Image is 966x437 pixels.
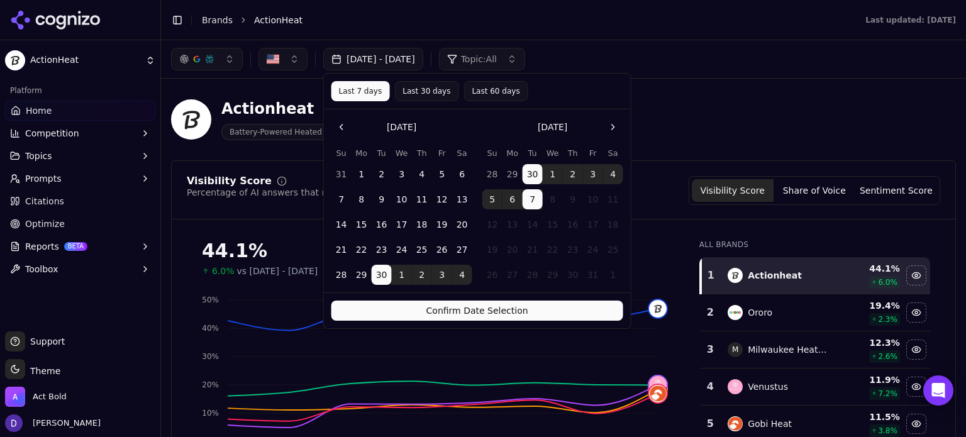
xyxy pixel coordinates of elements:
button: Friday, September 26th, 2025 [432,240,452,260]
button: Last 60 days [464,81,528,101]
th: Tuesday [372,147,392,159]
button: Monday, October 6th, 2025, selected [502,189,523,209]
button: Tuesday, September 23rd, 2025 [372,240,392,260]
button: Sunday, August 31st, 2025 [331,164,352,184]
button: Monday, September 22nd, 2025 [352,240,372,260]
button: Wednesday, September 3rd, 2025 [392,164,412,184]
th: Thursday [563,147,583,159]
tr: 4venustusVenustus11.9%7.2%Hide venustus data [701,368,930,406]
nav: breadcrumb [202,14,840,26]
button: Thursday, September 18th, 2025 [412,214,432,235]
tspan: 10% [202,409,219,418]
button: Hide ororo data [906,302,926,323]
button: Last 30 days [394,81,458,101]
th: Wednesday [392,147,412,159]
div: Actionheat [748,269,802,282]
table: October 2025 [482,147,623,285]
span: [PERSON_NAME] [28,418,101,429]
button: Sunday, September 21st, 2025 [331,240,352,260]
button: Monday, September 29th, 2025 [352,265,372,285]
button: Wednesday, October 1st, 2025, selected [392,265,412,285]
tr: 3MMilwaukee Heated Gear12.3%2.6%Hide milwaukee heated gear data [701,331,930,368]
button: Tuesday, September 30th, 2025, selected [523,164,543,184]
img: ororo [728,305,743,320]
div: Milwaukee Heated Gear [748,343,831,356]
div: 3 [706,342,715,357]
span: 6.0 % [878,277,897,287]
button: Visibility Score [692,179,774,202]
button: Friday, October 3rd, 2025, selected [583,164,603,184]
button: Thursday, October 2nd, 2025, selected [412,265,432,285]
img: David White [5,414,23,432]
div: 11.5 % [841,411,900,423]
button: Wednesday, September 10th, 2025 [392,189,412,209]
th: Sunday [331,147,352,159]
button: Monday, September 8th, 2025 [352,189,372,209]
div: Visibility Score [187,176,272,186]
button: Monday, September 29th, 2025 [502,164,523,184]
span: Reports [25,240,59,253]
button: Thursday, September 4th, 2025 [412,164,432,184]
span: Competition [25,127,79,140]
span: ActionHeat [254,14,303,26]
div: Gobi Heat [748,418,792,430]
img: actionheat [728,268,743,283]
div: Venustus [748,380,788,393]
div: Platform [5,80,155,101]
span: Battery-Powered Heated Apparel [221,124,362,140]
img: gobi heat [649,385,667,402]
span: Act Bold [33,391,67,402]
div: Ororo [748,306,772,319]
button: Tuesday, September 9th, 2025 [372,189,392,209]
span: BETA [64,242,87,251]
button: ReportsBETA [5,236,155,257]
th: Monday [352,147,372,159]
th: Wednesday [543,147,563,159]
div: Percentage of AI answers that mention your brand [187,186,409,199]
div: 44.1% [202,240,674,262]
button: Sunday, October 5th, 2025, selected [482,189,502,209]
button: Wednesday, September 24th, 2025 [392,240,412,260]
th: Monday [502,147,523,159]
img: venustus [649,376,667,394]
table: September 2025 [331,147,472,285]
button: Go to the Next Month [603,117,623,137]
button: Thursday, September 25th, 2025 [412,240,432,260]
button: Competition [5,123,155,143]
span: 2.3 % [878,314,897,324]
button: Topics [5,146,155,166]
span: Toolbox [25,263,58,275]
button: Sentiment Score [855,179,937,202]
button: Tuesday, September 2nd, 2025 [372,164,392,184]
span: Support [25,335,65,348]
button: Saturday, October 4th, 2025, selected [603,164,623,184]
th: Saturday [452,147,472,159]
img: ActionHeat [171,99,211,140]
button: Sunday, September 28th, 2025 [482,164,502,184]
button: Hide gobi heat data [906,414,926,434]
button: Prompts [5,169,155,189]
button: Tuesday, September 16th, 2025 [372,214,392,235]
span: Topic: All [461,53,497,65]
img: Act Bold [5,387,25,407]
a: Home [5,101,155,121]
img: ActionHeat [5,50,25,70]
button: Saturday, September 27th, 2025 [452,240,472,260]
tspan: 20% [202,380,219,389]
button: Tuesday, September 30th, 2025, selected [372,265,392,285]
button: Go to the Previous Month [331,117,352,137]
div: 11.9 % [841,373,900,386]
button: Hide milwaukee heated gear data [906,340,926,360]
button: Wednesday, October 1st, 2025, selected [543,164,563,184]
button: Friday, September 19th, 2025 [432,214,452,235]
button: Saturday, September 6th, 2025 [452,164,472,184]
a: Citations [5,191,155,211]
img: gobi heat [728,416,743,431]
button: Thursday, September 11th, 2025 [412,189,432,209]
div: 5 [706,416,715,431]
button: Sunday, September 28th, 2025 [331,265,352,285]
button: [DATE] - [DATE] [323,48,423,70]
button: Sunday, September 7th, 2025 [331,189,352,209]
th: Thursday [412,147,432,159]
span: 7.2 % [878,389,897,399]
